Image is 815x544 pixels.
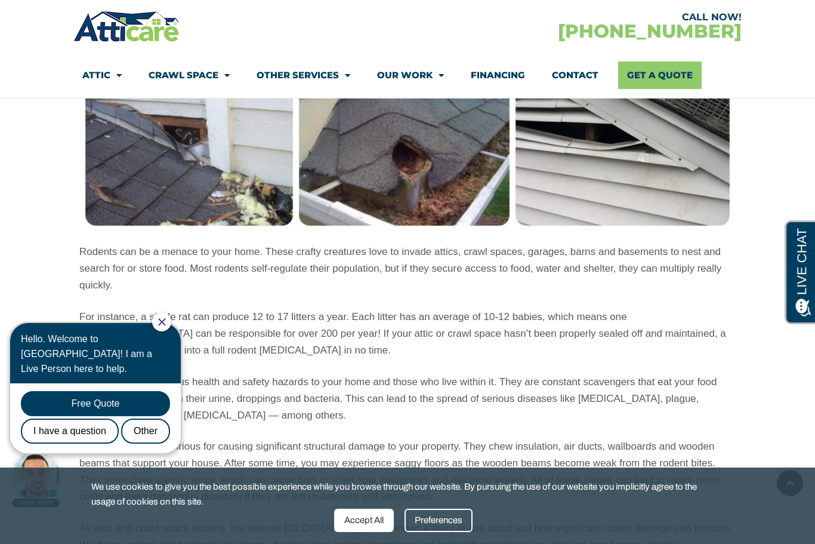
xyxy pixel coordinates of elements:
[407,13,742,22] div: CALL NOW!
[79,309,736,359] p: For instance, a single rat can produce 12 to 17 litters a year. Each litter has an average of 10-...
[334,509,394,532] div: Accept All
[405,509,473,532] div: Preferences
[79,438,736,505] p: Rodents are also notorious for causing significant structural damage to your property. They chew ...
[82,62,122,89] a: Attic
[552,62,598,89] a: Contact
[79,244,736,294] p: Rodents can be a menace to your home. These crafty creatures love to invade attics, crawl spaces,...
[257,62,350,89] a: Other Services
[29,10,96,24] span: Opens a chat window
[471,62,525,89] a: Financing
[82,62,733,89] nav: Menu
[149,62,230,89] a: Crawl Space
[377,62,444,89] a: Our Work
[79,374,736,424] p: Rodents present serious health and safety hazards to your home and those who live within it. They...
[6,311,197,508] iframe: Chat Invitation
[618,62,702,89] a: Get A Quote
[91,480,715,509] span: We use cookies to give you the best possible experience while you browse through our website. By ...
